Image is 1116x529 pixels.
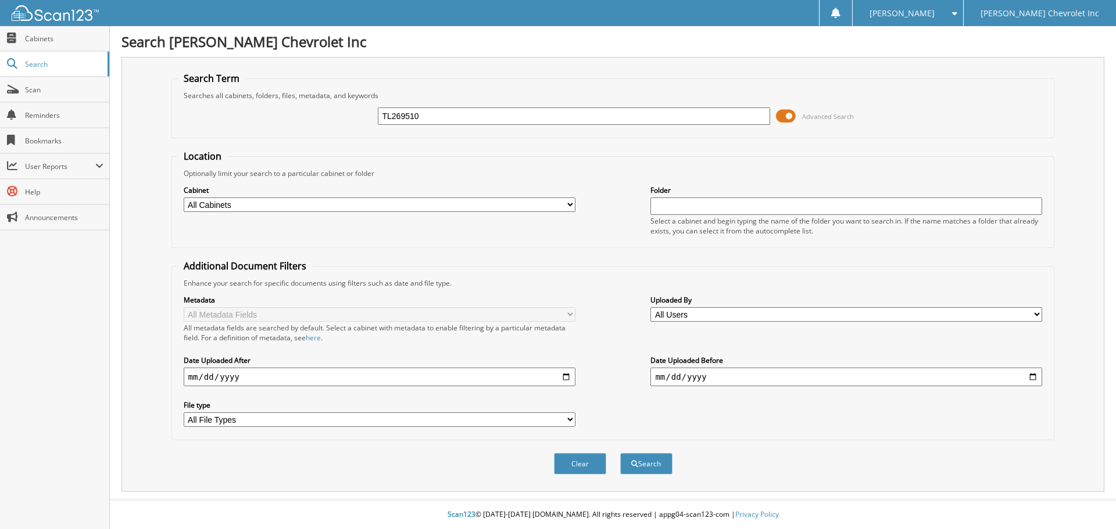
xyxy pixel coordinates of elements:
span: Announcements [25,213,103,222]
input: start [184,368,575,386]
h1: Search [PERSON_NAME] Chevrolet Inc [121,32,1104,51]
iframe: Chat Widget [1058,473,1116,529]
label: Cabinet [184,185,575,195]
label: Metadata [184,295,575,305]
label: Uploaded By [650,295,1042,305]
span: [PERSON_NAME] Chevrolet Inc [981,10,1099,17]
span: [PERSON_NAME] [870,10,935,17]
a: here [306,333,321,343]
span: Help [25,187,103,197]
legend: Location [178,150,227,163]
span: Search [25,59,102,69]
div: All metadata fields are searched by default. Select a cabinet with metadata to enable filtering b... [184,323,575,343]
div: Enhance your search for specific documents using filters such as date and file type. [178,278,1049,288]
span: Scan [25,85,103,95]
label: Date Uploaded Before [650,355,1042,365]
span: Advanced Search [802,112,854,121]
a: Privacy Policy [735,509,779,519]
input: end [650,368,1042,386]
div: Select a cabinet and begin typing the name of the folder you want to search in. If the name match... [650,216,1042,236]
span: Scan123 [448,509,475,519]
img: scan123-logo-white.svg [12,5,99,21]
div: © [DATE]-[DATE] [DOMAIN_NAME]. All rights reserved | appg04-scan123-com | [110,501,1116,529]
div: Optionally limit your search to a particular cabinet or folder [178,168,1049,178]
span: User Reports [25,161,95,171]
div: Searches all cabinets, folders, files, metadata, and keywords [178,91,1049,100]
span: Reminders [25,110,103,120]
legend: Additional Document Filters [178,260,312,272]
label: Folder [650,185,1042,195]
button: Search [620,453,673,474]
span: Bookmarks [25,136,103,146]
button: Clear [554,453,606,474]
span: Cabinets [25,34,103,44]
label: Date Uploaded After [184,355,575,365]
legend: Search Term [178,72,245,85]
label: File type [184,400,575,410]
